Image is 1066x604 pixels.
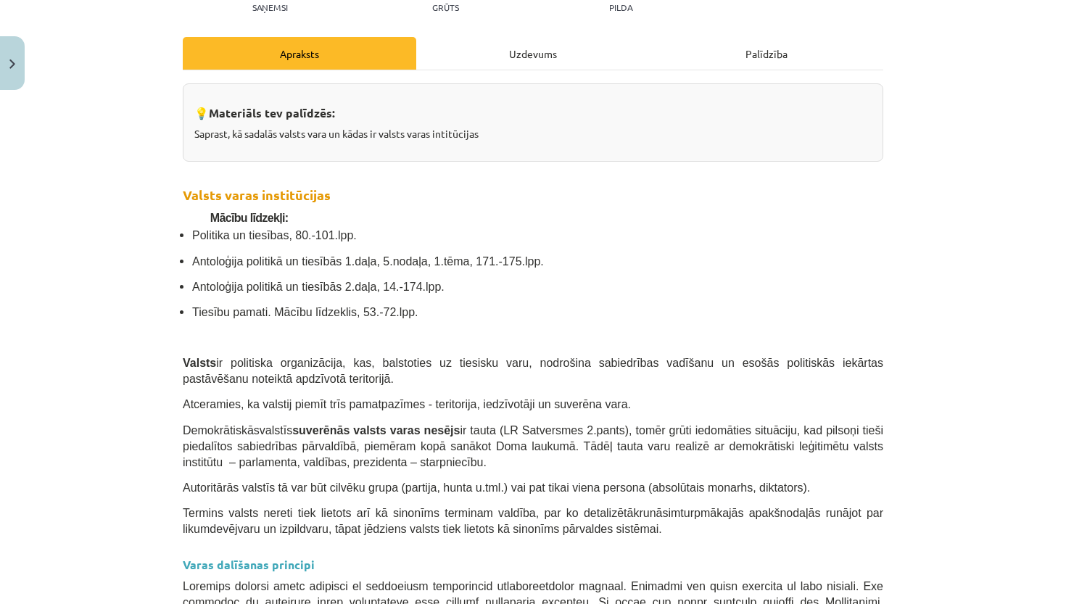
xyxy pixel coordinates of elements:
div: Palīdzība [650,37,883,70]
h3: 💡 [194,95,872,122]
span: Termins valsts nereti tiek lietots arī kā sinonīms terminam valdība, par ko detalizētāk [183,507,639,519]
p: Grūts [432,2,459,12]
p: pilda [609,2,632,12]
span: Mācību līdzekļi: [210,212,289,224]
span: Politika un tiesības, 80.-101.lpp. [192,229,357,241]
p: Saprast, kā sadalās valsts vara un kādas ir valsts varas intitūcijas [194,126,872,141]
span: runāsim [639,507,680,519]
div: Apraksts [183,37,416,70]
strong: Valsts varas institūcijas [183,186,331,203]
p: Saņemsi [247,2,294,12]
span: Antoloģija politikā un tiesībās 2.daļa, 14.-174.lpp. [192,281,445,293]
span: Valsts [183,357,216,369]
span: Antoloģija politikā un tiesībās 1.daļa, 5.nodaļa, 1.tēma, 171.-175.lpp. [192,255,544,268]
img: icon-close-lesson-0947bae3869378f0d4975bcd49f059093ad1ed9edebbc8119c70593378902aed.svg [9,59,15,69]
b: suverēnās valsts varas nesējs [292,424,460,437]
span: Atceramies, ka valstij piemīt trīs pamatpazīmes - teritorija, iedzīvotāji un suverēna vara. [183,398,631,410]
span: ir politiska organizācija, kas, balstoties uz tiesisku varu, nodrošina sabiedrības vadīšanu un es... [183,357,883,385]
div: Uzdevums [416,37,650,70]
strong: Varas dalīšanas principi [183,557,315,572]
span: Tiesību pamati. Mācību līdzeklis, 53.-72.lpp. [192,306,418,318]
span: Demokrātiskās [183,424,260,437]
strong: Materiāls tev palīdzēs: [209,105,335,120]
span: valstīs ir tauta (LR Satversmes 2.pants), tomēr grūti iedomāties situāciju, kad pilsoņi tieši pie... [183,424,883,468]
span: Autoritārās valstīs tā var būt cilvēku grupa (partija, hunta u.tml.) vai pat tikai viena persona ... [183,481,810,494]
